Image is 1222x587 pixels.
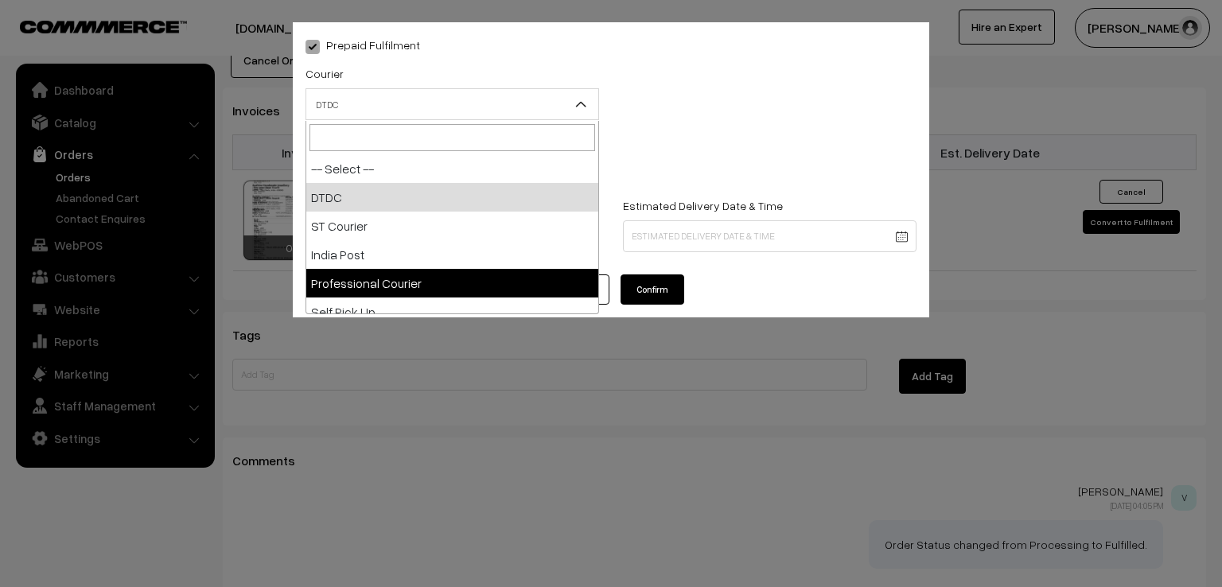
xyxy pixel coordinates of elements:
li: ST Courier [306,212,598,240]
input: Estimated Delivery Date & Time [623,220,916,252]
label: Prepaid Fulfilment [305,37,420,53]
span: DTDC [306,91,598,119]
span: DTDC [305,88,599,120]
li: India Post [306,240,598,269]
li: Self Pick Up [306,297,598,326]
button: Confirm [621,274,684,305]
label: Courier [305,65,344,82]
li: DTDC [306,183,598,212]
li: Professional Courier [306,269,598,297]
label: Estimated Delivery Date & Time [623,197,783,214]
li: -- Select -- [306,154,598,183]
